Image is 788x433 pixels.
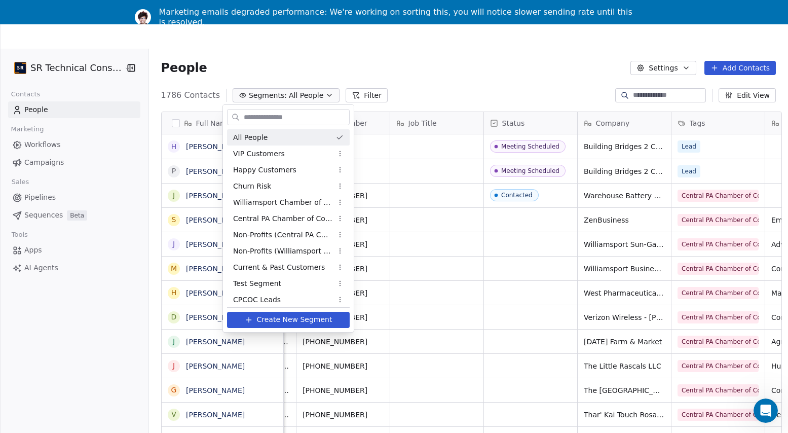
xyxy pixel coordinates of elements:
[233,132,268,143] span: All People
[233,278,281,289] span: Test Segment
[754,399,778,423] iframe: Intercom live chat
[233,149,285,159] span: VIP Customers
[159,7,637,27] div: Marketing emails degraded performance: We're working on sorting this, you will notice slower send...
[135,9,151,25] img: Profile image for Ram
[233,197,332,208] span: Williamsport Chamber of Commerce
[233,165,296,175] span: Happy Customers
[233,213,332,224] span: Central PA Chamber of Commerce
[233,181,271,192] span: Churn Risk
[227,129,350,389] div: Suggestions
[233,230,332,240] span: Non-Profits (Central PA Chamber)
[233,262,325,273] span: Current & Past Customers
[233,295,281,305] span: CPCOC Leads
[227,312,350,328] button: Create New Segment
[257,314,332,325] span: Create New Segment
[233,246,332,257] span: Non-Profits (Williamsport Chamber)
